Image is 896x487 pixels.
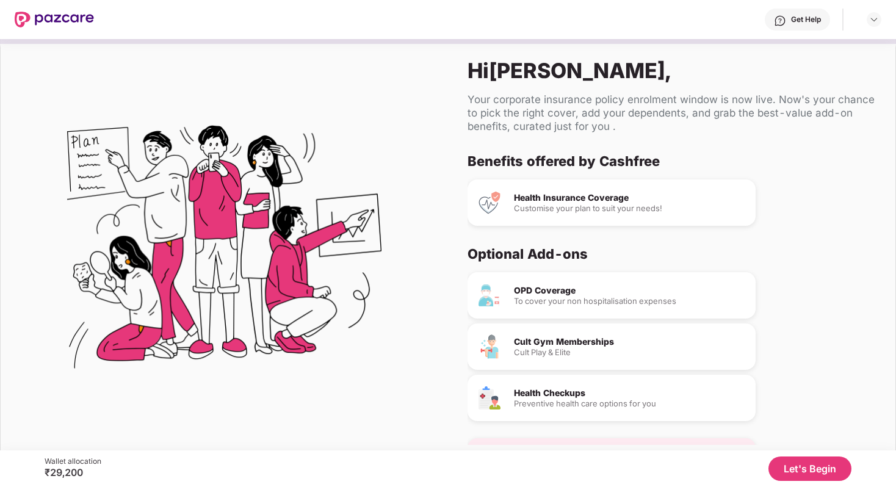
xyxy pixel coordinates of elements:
img: Health Insurance Coverage [477,190,502,215]
div: Preventive health care options for you [514,400,746,408]
div: Wallet allocation [45,456,101,466]
button: Let's Begin [768,456,851,481]
div: OPD Coverage [514,286,746,295]
img: Flex Benefits Illustration [67,94,381,408]
div: Hi [PERSON_NAME] , [468,58,876,83]
div: Benefits offered by Cashfree [468,153,866,170]
img: svg+xml;base64,PHN2ZyBpZD0iSGVscC0zMngzMiIgeG1sbnM9Imh0dHA6Ly93d3cudzMub3JnLzIwMDAvc3ZnIiB3aWR0aD... [774,15,786,27]
div: Optional Add-ons [468,245,866,262]
img: Cult Gym Memberships [477,334,502,359]
div: To cover your non hospitalisation expenses [514,297,746,305]
div: Health Insurance Coverage [514,193,746,202]
div: Cult Play & Elite [514,348,746,356]
img: Health Checkups [477,386,502,410]
div: ₹29,200 [45,466,101,478]
img: svg+xml;base64,PHN2ZyBpZD0iRHJvcGRvd24tMzJ4MzIiIHhtbG5zPSJodHRwOi8vd3d3LnczLm9yZy8yMDAwL3N2ZyIgd2... [869,15,879,24]
div: Health Checkups [514,389,746,397]
div: Customise your plan to suit your needs! [514,204,746,212]
div: Get Help [791,15,821,24]
img: OPD Coverage [477,283,502,308]
img: New Pazcare Logo [15,12,94,27]
div: Your corporate insurance policy enrolment window is now live. Now's your chance to pick the right... [468,93,876,133]
div: Cult Gym Memberships [514,337,746,346]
